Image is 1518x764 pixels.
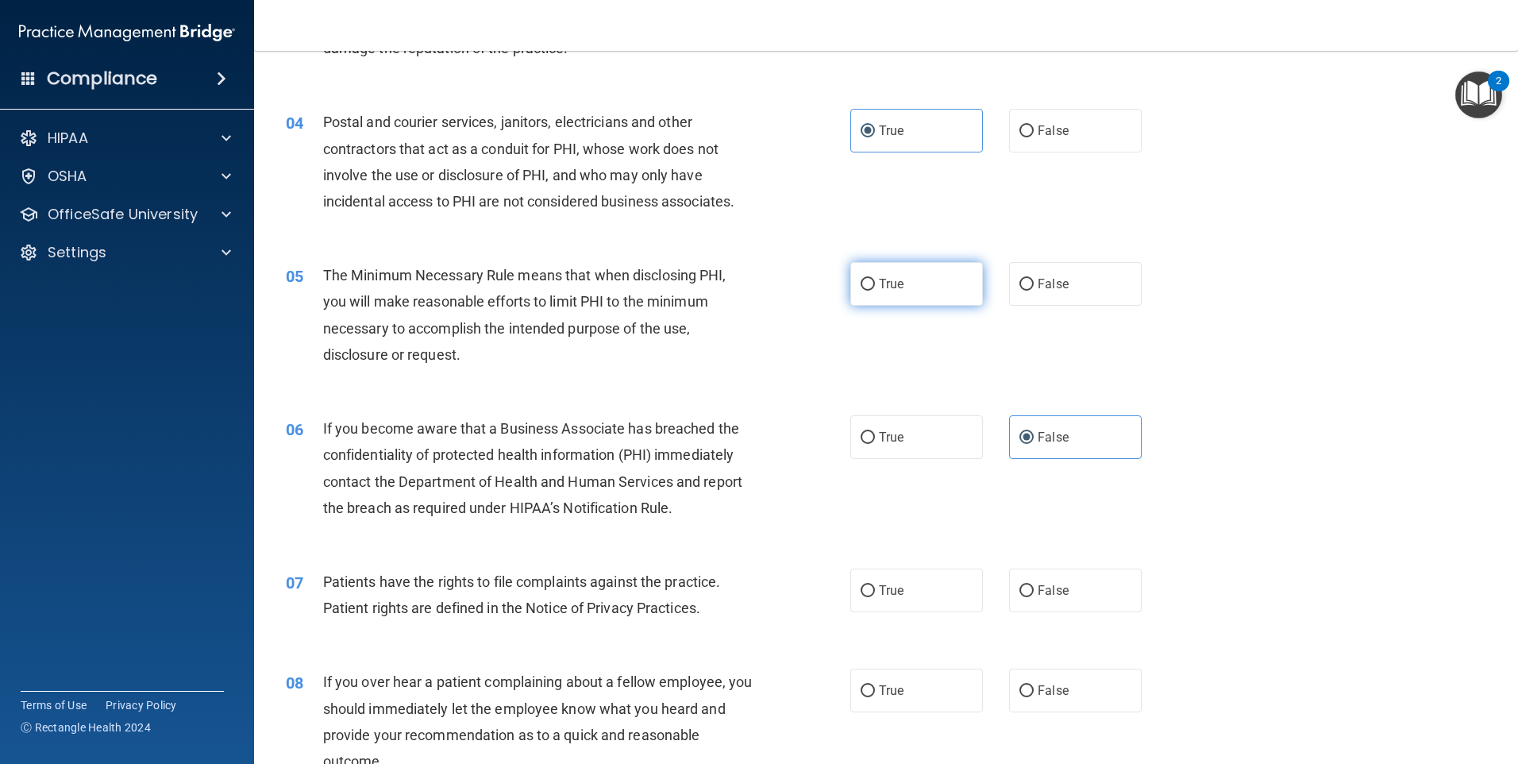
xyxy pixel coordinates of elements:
[1038,430,1069,445] span: False
[879,276,903,291] span: True
[1038,276,1069,291] span: False
[879,430,903,445] span: True
[1019,125,1034,137] input: False
[48,205,198,224] p: OfficeSafe University
[879,123,903,138] span: True
[48,243,106,262] p: Settings
[21,697,87,713] a: Terms of Use
[21,720,151,735] span: Ⓒ Rectangle Health 2024
[1019,432,1034,444] input: False
[323,573,721,616] span: Patients have the rights to file complaints against the practice. Patient rights are defined in t...
[286,420,303,439] span: 06
[286,673,303,693] span: 08
[1439,654,1499,715] iframe: Drift Widget Chat Controller
[1019,685,1034,697] input: False
[19,243,231,262] a: Settings
[861,432,875,444] input: True
[1038,123,1069,138] span: False
[879,683,903,698] span: True
[1019,585,1034,597] input: False
[106,697,177,713] a: Privacy Policy
[323,420,742,516] span: If you become aware that a Business Associate has breached the confidentiality of protected healt...
[323,114,734,210] span: Postal and courier services, janitors, electricians and other contractors that act as a conduit f...
[19,205,231,224] a: OfficeSafe University
[861,125,875,137] input: True
[19,17,235,48] img: PMB logo
[861,685,875,697] input: True
[48,167,87,186] p: OSHA
[323,267,726,363] span: The Minimum Necessary Rule means that when disclosing PHI, you will make reasonable efforts to li...
[879,583,903,598] span: True
[19,129,231,148] a: HIPAA
[1496,81,1501,102] div: 2
[286,114,303,133] span: 04
[861,279,875,291] input: True
[48,129,88,148] p: HIPAA
[19,167,231,186] a: OSHA
[47,68,157,90] h4: Compliance
[861,585,875,597] input: True
[1038,683,1069,698] span: False
[1038,583,1069,598] span: False
[286,267,303,286] span: 05
[1455,71,1502,118] button: Open Resource Center, 2 new notifications
[1019,279,1034,291] input: False
[286,573,303,592] span: 07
